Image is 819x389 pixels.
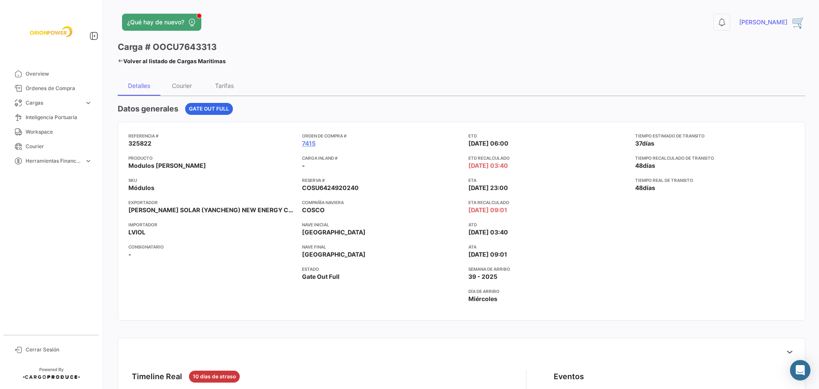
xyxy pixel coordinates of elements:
span: Herramientas Financieras [26,157,81,165]
span: 39 - 2025 [468,272,497,281]
span: Inteligencia Portuaria [26,114,92,121]
span: días [643,184,655,191]
app-card-info-title: Nave inicial [302,221,462,228]
app-card-info-title: Consignatario [128,243,295,250]
app-card-info-title: ETA [468,177,628,184]
span: [GEOGRAPHIC_DATA] [302,250,366,259]
span: [DATE] 03:40 [468,161,508,170]
span: Workspace [26,128,92,136]
span: Órdenes de Compra [26,85,92,92]
app-card-info-title: Importador [128,221,295,228]
img: 32(1).png [792,15,805,29]
div: Detalles [128,82,150,89]
span: expand_more [84,99,92,107]
app-card-info-title: Semana de Arribo [468,266,628,272]
span: Cerrar Sesión [26,346,92,354]
span: [DATE] 23:00 [468,184,508,192]
div: Timeline Real [132,371,182,383]
div: Courier [172,82,192,89]
span: [DATE] 09:01 [468,250,507,259]
a: Inteligencia Portuaria [7,110,96,125]
app-card-info-title: Estado [302,266,462,272]
span: 10 dias de atraso [193,373,236,380]
app-card-info-title: Día de Arribo [468,288,628,295]
a: Volver al listado de Cargas Marítimas [118,55,226,67]
span: [DATE] 03:40 [468,228,508,237]
app-card-info-title: ETD Recalculado [468,155,628,161]
a: 7415 [302,139,316,148]
span: - [128,250,131,259]
span: 48 [635,184,643,191]
span: Miércoles [468,295,497,303]
h4: Datos generales [118,103,178,115]
span: ¿Qué hay de nuevo? [127,18,184,26]
app-card-info-title: ETA Recalculado [468,199,628,206]
a: Courier [7,139,96,154]
app-card-info-title: Orden de Compra # [302,132,462,139]
h3: Carga # OOCU7643313 [118,41,217,53]
span: días [642,140,654,147]
span: [PERSON_NAME] SOLAR (YANCHENG) NEW ENERGY CO., LTD. [128,206,295,214]
app-card-info-title: ATD [468,221,628,228]
app-card-info-title: ETD [468,132,628,139]
app-card-info-title: Carga inland # [302,155,462,161]
span: 37 [635,140,642,147]
app-card-info-title: Reserva # [302,177,462,184]
span: 48 [635,162,643,169]
span: LVIOL [128,228,145,237]
div: Tarifas [215,82,234,89]
app-card-info-title: ATA [468,243,628,250]
app-card-info-title: Compañía naviera [302,199,462,206]
span: [DATE] 09:01 [468,206,507,214]
a: Workspace [7,125,96,139]
span: Overview [26,70,92,78]
app-card-info-title: Tiempo estimado de transito [635,132,795,139]
a: Overview [7,67,96,81]
span: [GEOGRAPHIC_DATA] [302,228,366,237]
span: Módulos [128,184,154,192]
app-card-info-title: SKU [128,177,295,184]
span: COSCO [302,206,325,214]
app-card-info-title: Producto [128,155,295,161]
span: Cargas [26,99,81,107]
a: Órdenes de Compra [7,81,96,96]
span: 325822 [128,139,151,148]
span: - [302,161,305,170]
button: ¿Qué hay de nuevo? [122,14,201,31]
span: Gate Out Full [302,272,340,281]
app-card-info-title: Tiempo real de transito [635,177,795,184]
span: Courier [26,143,92,150]
span: Gate Out Full [189,105,229,113]
div: Abrir Intercom Messenger [790,360,810,380]
span: Modulos [PERSON_NAME] [128,161,206,170]
app-card-info-title: Nave final [302,243,462,250]
app-card-info-title: Referencia # [128,132,295,139]
span: COSU6424920240 [302,184,359,192]
img: f26a05d0-2fea-4301-a0f6-b8409df5d1eb.jpeg [30,10,73,53]
span: [DATE] 06:00 [468,139,508,148]
app-card-info-title: Exportador [128,199,295,206]
div: Eventos [554,371,584,383]
span: expand_more [84,157,92,165]
app-card-info-title: Tiempo recalculado de transito [635,155,795,161]
span: días [643,162,655,169]
span: [PERSON_NAME] [739,18,787,26]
